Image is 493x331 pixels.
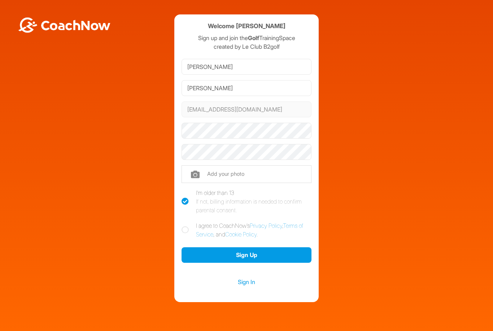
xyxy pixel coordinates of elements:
[17,17,111,33] img: BwLJSsUCoWCh5upNqxVrqldRgqLPVwmV24tXu5FoVAoFEpwwqQ3VIfuoInZCoVCoTD4vwADAC3ZFMkVEQFDAAAAAElFTkSuQmCC
[248,34,259,42] strong: Golf
[208,22,285,31] h4: Welcome [PERSON_NAME]
[182,101,311,117] input: Email
[182,80,311,96] input: Last Name
[196,197,311,214] div: If not, billing information is needed to confirm parental consent.
[182,277,311,287] a: Sign In
[182,247,311,263] button: Sign Up
[182,59,311,75] input: First Name
[182,42,311,51] p: created by Le Club B2golf
[196,222,303,238] a: Terms of Service
[182,221,311,239] label: I agree to CoachNow's , , and .
[196,188,311,214] div: I'm older than 13
[182,34,311,42] p: Sign up and join the TrainingSpace
[250,222,282,229] a: Privacy Policy
[225,231,257,238] a: Cookie Policy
